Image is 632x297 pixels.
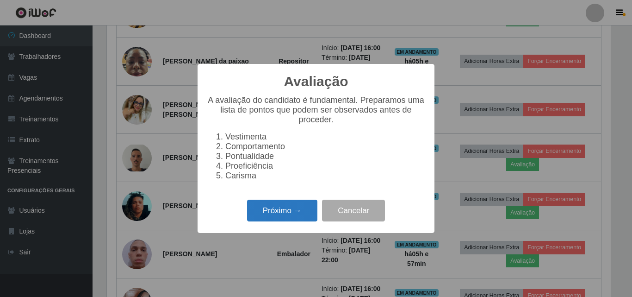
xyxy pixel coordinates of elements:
h2: Avaliação [284,73,348,90]
li: Proeficiência [225,161,425,171]
li: Carisma [225,171,425,181]
li: Vestimenta [225,132,425,142]
p: A avaliação do candidato é fundamental. Preparamos uma lista de pontos que podem ser observados a... [207,95,425,125]
button: Cancelar [322,200,385,221]
button: Próximo → [247,200,317,221]
li: Pontualidade [225,152,425,161]
li: Comportamento [225,142,425,152]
